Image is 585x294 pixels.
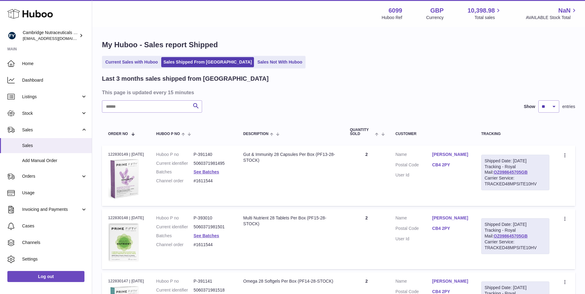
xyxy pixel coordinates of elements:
span: Cases [22,223,87,229]
img: $_57.JPG [108,223,139,261]
span: Usage [22,190,87,196]
a: See Batches [193,233,219,238]
div: Tracking [481,132,549,136]
div: Tracking - Royal Mail: [481,155,549,190]
span: AVAILABLE Stock Total [526,15,578,21]
h1: My Huboo - Sales report Shipped [102,40,575,50]
a: 10,398.98 Total sales [467,6,502,21]
div: Shipped Date: [DATE] [485,222,546,227]
div: Huboo Ref [382,15,402,21]
span: Sales [22,127,81,133]
div: Gut & Immunity 28 Capsules Per Box (PF13-28-STOCK) [243,152,337,163]
dt: Huboo P no [156,215,194,221]
strong: 6099 [388,6,402,15]
h3: This page is updated every 15 minutes [102,89,574,96]
dt: Name [396,278,432,286]
span: Sales [22,143,87,149]
dd: #1611544 [193,242,231,248]
a: Log out [7,271,84,282]
dt: Batches [156,233,194,239]
dd: P-391141 [193,278,231,284]
label: Show [524,104,535,110]
span: Invoicing and Payments [22,207,81,212]
img: $_57.JPG [108,159,139,198]
a: CB4 2PY [432,162,469,168]
span: NaN [558,6,571,15]
span: Orders [22,173,81,179]
a: [PERSON_NAME] [432,278,469,284]
td: 2 [344,209,389,269]
dt: Name [396,215,432,222]
div: Carrier Service: TRACKED48MPSITE10HV [485,175,546,187]
div: Customer [396,132,469,136]
span: Quantity Sold [350,128,374,136]
dt: Current identifier [156,161,194,166]
a: OZ098645705GB [494,234,528,238]
span: 10,398.98 [467,6,495,15]
dd: P-391140 [193,152,231,157]
div: 122830147 | [DATE] [108,278,144,284]
dt: Current identifier [156,224,194,230]
a: See Batches [193,169,219,174]
dt: Channel order [156,178,194,184]
div: Multi Nutrient 28 Tablets Per Box (PF15-28-STOCK) [243,215,337,227]
div: Currency [426,15,444,21]
div: Shipped Date: [DATE] [485,158,546,164]
span: Total sales [474,15,502,21]
div: Carrier Service: TRACKED48MPSITE10HV [485,239,546,251]
span: Settings [22,256,87,262]
span: Dashboard [22,77,87,83]
a: [PERSON_NAME] [432,152,469,157]
a: Sales Not With Huboo [255,57,304,67]
a: NaN AVAILABLE Stock Total [526,6,578,21]
span: [EMAIL_ADDRESS][DOMAIN_NAME] [23,36,90,41]
dd: 5060371981518 [193,287,231,293]
span: Home [22,61,87,67]
strong: GBP [430,6,443,15]
dt: Channel order [156,242,194,248]
span: Add Manual Order [22,158,87,164]
dt: User Id [396,172,432,178]
span: Channels [22,240,87,246]
dd: P-393010 [193,215,231,221]
dd: #1611544 [193,178,231,184]
div: Tracking - Royal Mail: [481,218,549,254]
span: Order No [108,132,128,136]
td: 2 [344,145,389,206]
a: Sales Shipped From [GEOGRAPHIC_DATA] [161,57,254,67]
span: Description [243,132,268,136]
div: 122830148 | [DATE] [108,215,144,221]
span: Stock [22,110,81,116]
span: Listings [22,94,81,100]
dt: Huboo P no [156,152,194,157]
a: Current Sales with Huboo [103,57,160,67]
img: huboo@camnutra.com [7,31,17,40]
dt: Huboo P no [156,278,194,284]
a: CB4 2PY [432,226,469,231]
dt: Postal Code [396,226,432,233]
dt: Current identifier [156,287,194,293]
a: [PERSON_NAME] [432,215,469,221]
dt: Name [396,152,432,159]
dt: Postal Code [396,162,432,169]
span: Huboo P no [156,132,180,136]
div: Omega 28 Softgels Per Box (PF14-28-STOCK) [243,278,337,284]
span: entries [562,104,575,110]
dd: 5060371981495 [193,161,231,166]
div: 122830149 | [DATE] [108,152,144,157]
div: Shipped Date: [DATE] [485,285,546,291]
h2: Last 3 months sales shipped from [GEOGRAPHIC_DATA] [102,75,269,83]
a: OZ098645705GB [494,170,528,175]
dd: 5060371981501 [193,224,231,230]
div: Cambridge Nutraceuticals Ltd [23,30,78,41]
dt: User Id [396,236,432,242]
dt: Batches [156,169,194,175]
